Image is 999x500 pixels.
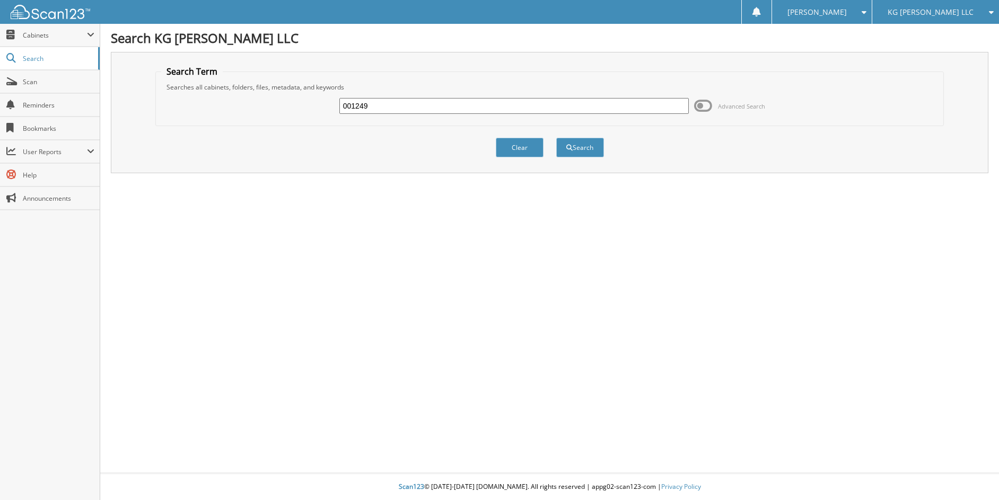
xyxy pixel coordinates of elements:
span: Scan123 [399,482,424,491]
button: Search [556,138,604,157]
div: Searches all cabinets, folders, files, metadata, and keywords [161,83,939,92]
span: Reminders [23,101,94,110]
span: User Reports [23,147,87,156]
button: Clear [496,138,544,157]
h1: Search KG [PERSON_NAME] LLC [111,29,988,47]
span: Scan [23,77,94,86]
iframe: Chat Widget [946,449,999,500]
span: Announcements [23,194,94,203]
div: © [DATE]-[DATE] [DOMAIN_NAME]. All rights reserved | appg02-scan123-com | [100,474,999,500]
a: Privacy Policy [661,482,701,491]
span: Cabinets [23,31,87,40]
span: Search [23,54,93,63]
img: scan123-logo-white.svg [11,5,90,19]
span: KG [PERSON_NAME] LLC [888,9,974,15]
span: Help [23,171,94,180]
span: Advanced Search [718,102,765,110]
legend: Search Term [161,66,223,77]
span: Bookmarks [23,124,94,133]
span: [PERSON_NAME] [787,9,847,15]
